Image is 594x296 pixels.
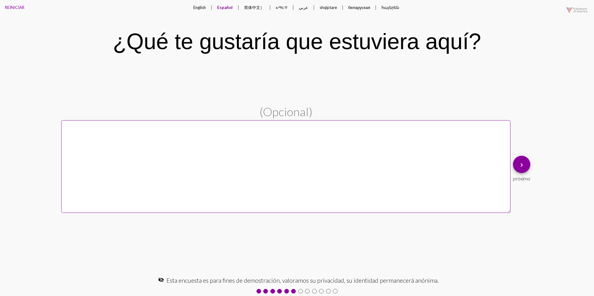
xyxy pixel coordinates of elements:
[513,173,530,181] div: próximo
[166,277,439,284] span: Esta encuesta es para fines de demostración, valoramos su privacidad, su identidad permanecerá an...
[518,161,525,169] mat-icon: keyboard_arrow_right
[562,2,592,19] img: VOAmerica-1920-logo-pos-alpha-20210513.png
[260,104,312,119] span: (Opcional)
[113,29,481,54] div: ¿Qué te gustaría que estuviera aquí?
[158,277,164,283] mat-icon: visibility_off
